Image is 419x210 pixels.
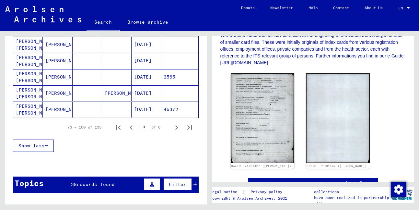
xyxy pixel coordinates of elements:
[314,195,389,206] p: have been realized in partnership with
[43,102,72,117] mat-cell: [PERSON_NAME]
[398,6,405,10] span: EN
[77,181,115,187] span: records found
[307,164,367,168] a: DocID: 71701407 ([PERSON_NAME])
[13,85,43,101] mat-cell: [PERSON_NAME] [PERSON_NAME] [PERSON_NAME] [PERSON_NAME]
[87,14,120,31] a: Search
[161,102,198,117] mat-cell: 45372
[210,189,242,195] a: Legal notice
[132,85,161,101] mat-cell: [DATE]
[132,69,161,85] mat-cell: [DATE]
[220,32,406,66] p: The wartime index was initially compiled at the beginning of the 1980s from a large number of sma...
[13,37,43,53] mat-cell: [PERSON_NAME] [PERSON_NAME]
[43,53,72,69] mat-cell: [PERSON_NAME]
[13,53,43,69] mat-cell: [PERSON_NAME] [PERSON_NAME]
[71,181,77,187] span: 38
[132,53,161,69] mat-cell: [DATE]
[390,187,414,203] img: yv_logo.png
[102,85,132,101] mat-cell: [PERSON_NAME]
[67,124,101,130] div: 76 – 100 of 133
[138,124,170,130] div: of 6
[18,143,45,149] span: Show less
[183,121,196,134] button: Last page
[112,121,125,134] button: First page
[169,181,186,187] span: Filter
[13,102,43,117] mat-cell: [PERSON_NAME] [PERSON_NAME]
[15,177,44,189] div: Topics
[5,6,81,22] img: Arolsen_neg.svg
[391,182,406,197] img: Change consent
[163,178,192,191] button: Filter
[263,180,363,187] a: See comments created before [DATE]
[231,73,295,163] img: 001.jpg
[161,69,198,85] mat-cell: 3565
[125,121,138,134] button: Previous page
[13,69,43,85] mat-cell: [PERSON_NAME] [PERSON_NAME] [PERSON_NAME] [PERSON_NAME]
[43,69,72,85] mat-cell: [PERSON_NAME]
[314,183,389,195] p: The Arolsen Archives online collections
[120,14,176,30] a: Browse archive
[210,189,290,195] div: |
[245,189,290,195] a: Privacy policy
[132,102,161,117] mat-cell: [DATE]
[390,181,406,197] div: Change consent
[210,195,290,201] p: Copyright © Arolsen Archives, 2021
[170,121,183,134] button: Next page
[43,85,72,101] mat-cell: [PERSON_NAME]
[132,37,161,53] mat-cell: [DATE]
[43,37,72,53] mat-cell: [PERSON_NAME]
[231,164,291,168] a: DocID: 71701407 ([PERSON_NAME])
[306,73,370,163] img: 002.jpg
[13,140,54,152] button: Show less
